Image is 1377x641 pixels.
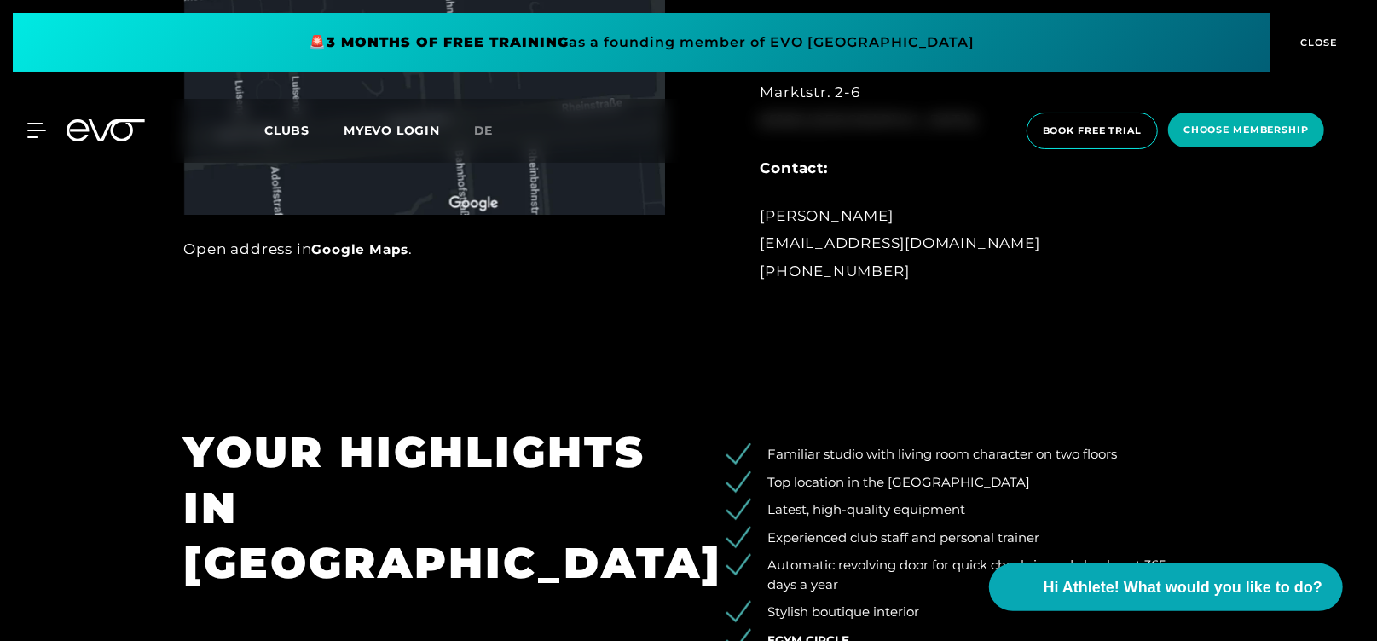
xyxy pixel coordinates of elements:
a: Clubs [264,122,344,138]
a: choose membership [1163,113,1329,149]
li: Automatic revolving door for quick check-in and check-out 365 days a year [738,556,1194,594]
a: MYEVO LOGIN [344,123,440,138]
span: book free trial [1043,124,1142,138]
h1: YOUR HIGHLIGHTS IN [GEOGRAPHIC_DATA] [184,424,665,591]
button: CLOSE [1270,13,1364,72]
span: CLOSE [1297,35,1339,50]
div: [PERSON_NAME] [EMAIL_ADDRESS][DOMAIN_NAME] [PHONE_NUMBER] [761,202,1136,285]
strong: Contact: [761,159,828,176]
li: Familiar studio with living room character on two floors [738,445,1194,465]
li: Stylish boutique interior [738,603,1194,622]
li: Latest, high-quality equipment [738,500,1194,520]
span: de [474,123,494,138]
li: Experienced club staff and personal trainer [738,528,1194,548]
a: book free trial [1021,113,1163,149]
span: Clubs [264,123,310,138]
a: Google Maps [312,241,409,257]
span: choose membership [1183,123,1309,137]
div: Open address in . [184,235,665,263]
button: Hi Athlete! What would you like to do? [989,563,1343,611]
a: de [474,121,514,141]
li: Top location in the [GEOGRAPHIC_DATA] [738,473,1194,493]
span: Hi Athlete! What would you like to do? [1044,576,1322,599]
